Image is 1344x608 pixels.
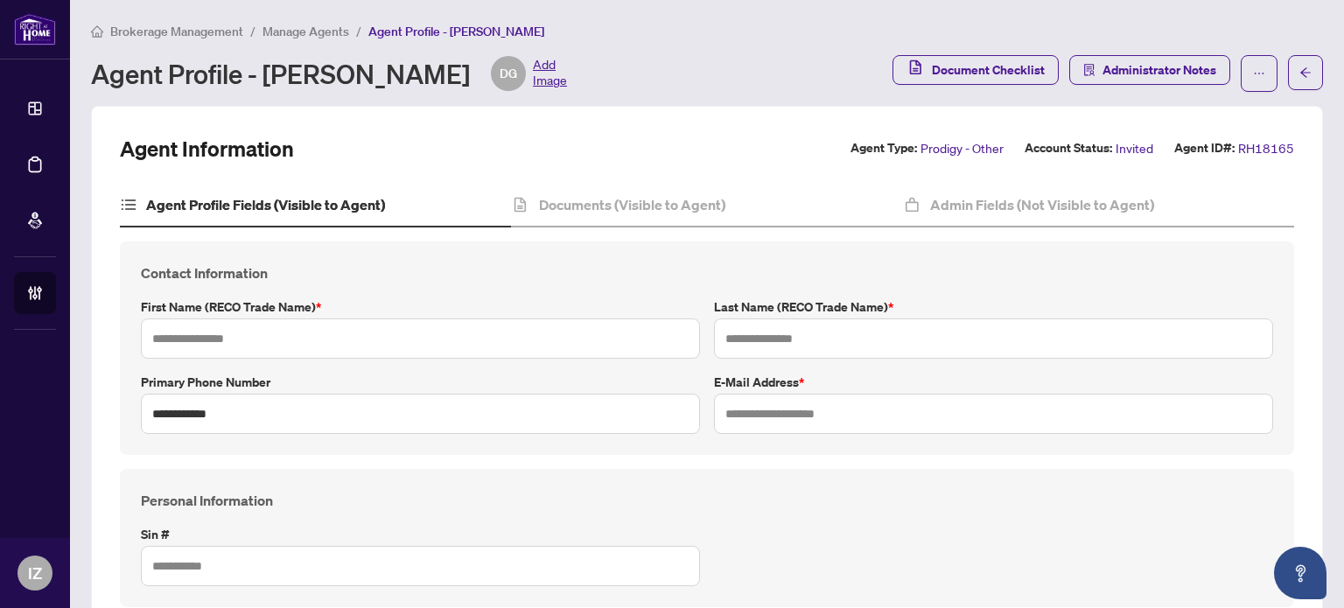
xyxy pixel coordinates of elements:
[500,64,517,83] span: DG
[28,561,42,585] span: IZ
[1174,138,1235,158] label: Agent ID#:
[120,135,294,163] h2: Agent Information
[262,24,349,39] span: Manage Agents
[91,56,567,91] div: Agent Profile - [PERSON_NAME]
[539,194,725,215] h4: Documents (Visible to Agent)
[14,13,56,45] img: logo
[1116,138,1153,158] span: Invited
[141,297,700,317] label: First Name (RECO Trade Name)
[533,56,567,91] span: Add Image
[141,262,1273,283] h4: Contact Information
[714,297,1273,317] label: Last Name (RECO Trade Name)
[932,56,1045,84] span: Document Checklist
[368,24,544,39] span: Agent Profile - [PERSON_NAME]
[1083,64,1095,76] span: solution
[1102,56,1216,84] span: Administrator Notes
[1253,67,1265,80] span: ellipsis
[110,24,243,39] span: Brokerage Management
[920,138,1004,158] span: Prodigy - Other
[892,55,1059,85] button: Document Checklist
[141,373,700,392] label: Primary Phone Number
[91,25,103,38] span: home
[1238,138,1294,158] span: RH18165
[930,194,1154,215] h4: Admin Fields (Not Visible to Agent)
[146,194,385,215] h4: Agent Profile Fields (Visible to Agent)
[250,21,255,41] li: /
[1299,66,1312,79] span: arrow-left
[1069,55,1230,85] button: Administrator Notes
[141,490,1273,511] h4: Personal Information
[356,21,361,41] li: /
[141,525,700,544] label: Sin #
[1025,138,1112,158] label: Account Status:
[1274,547,1326,599] button: Open asap
[714,373,1273,392] label: E-mail Address
[850,138,917,158] label: Agent Type:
